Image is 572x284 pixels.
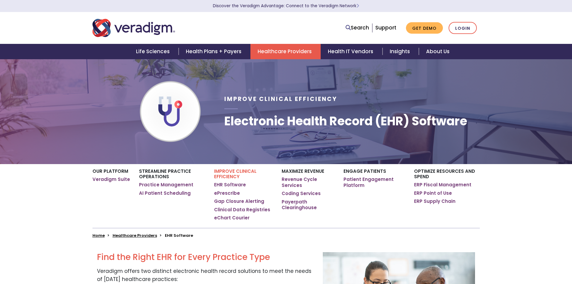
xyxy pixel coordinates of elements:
[214,207,270,213] a: Clinical Data Registries
[139,190,191,196] a: AI Patient Scheduling
[344,176,405,188] a: Patient Engagement Platform
[214,215,250,221] a: eChart Courier
[282,199,334,211] a: Payerpath Clearinghouse
[224,114,467,128] h1: Electronic Health Record (EHR) Software
[321,44,382,59] a: Health IT Vendors
[282,191,321,197] a: Coding Services
[419,44,457,59] a: About Us
[356,3,359,9] span: Learn More
[129,44,179,59] a: Life Sciences
[414,190,452,196] a: ERP Point of Use
[213,3,359,9] a: Discover the Veradigm Advantage: Connect to the Veradigm NetworkLearn More
[92,233,105,238] a: Home
[414,182,471,188] a: ERP Fiscal Management
[282,176,334,188] a: Revenue Cycle Services
[97,267,314,283] p: Veradigm offers two distinct electronic health record solutions to meet the needs of [DATE] healt...
[97,252,314,262] h2: Find the Right EHR for Every Practice Type
[383,44,419,59] a: Insights
[92,18,175,38] img: Veradigm logo
[214,190,240,196] a: ePrescribe
[250,44,321,59] a: Healthcare Providers
[92,176,130,182] a: Veradigm Suite
[406,22,443,34] a: Get Demo
[214,198,264,204] a: Gap Closure Alerting
[214,182,246,188] a: EHR Software
[375,24,396,31] a: Support
[179,44,250,59] a: Health Plans + Payers
[449,22,477,34] a: Login
[139,182,193,188] a: Practice Management
[414,198,455,204] a: ERP Supply Chain
[346,24,369,32] a: Search
[224,95,337,103] span: Improve Clinical Efficiency
[113,233,157,238] a: Healthcare Providers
